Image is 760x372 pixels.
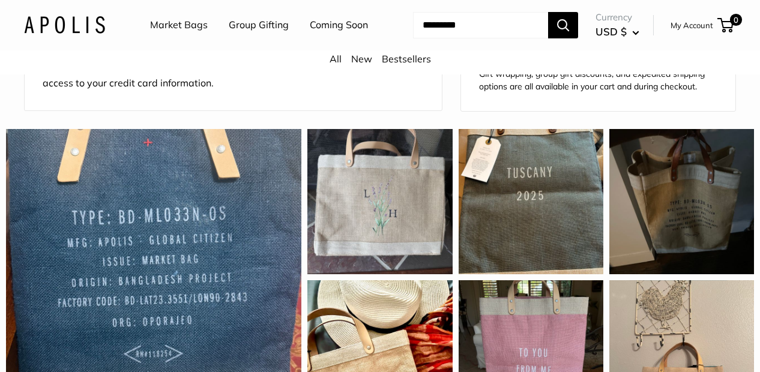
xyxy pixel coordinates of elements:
a: 0 [719,18,734,32]
a: Coming Soon [310,16,368,34]
button: Search [548,12,578,38]
input: Search... [413,12,548,38]
iframe: Sign Up via Text for Offers [10,326,128,362]
a: New [351,53,372,65]
span: Currency [596,9,639,26]
a: Group Gifting [229,16,289,34]
a: Market Bags [150,16,208,34]
button: USD $ [596,22,639,41]
a: All [330,53,342,65]
span: 0 [730,14,742,26]
span: USD $ [596,25,627,38]
img: Apolis [24,16,105,34]
a: My Account [671,18,713,32]
a: Bestsellers [382,53,431,65]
